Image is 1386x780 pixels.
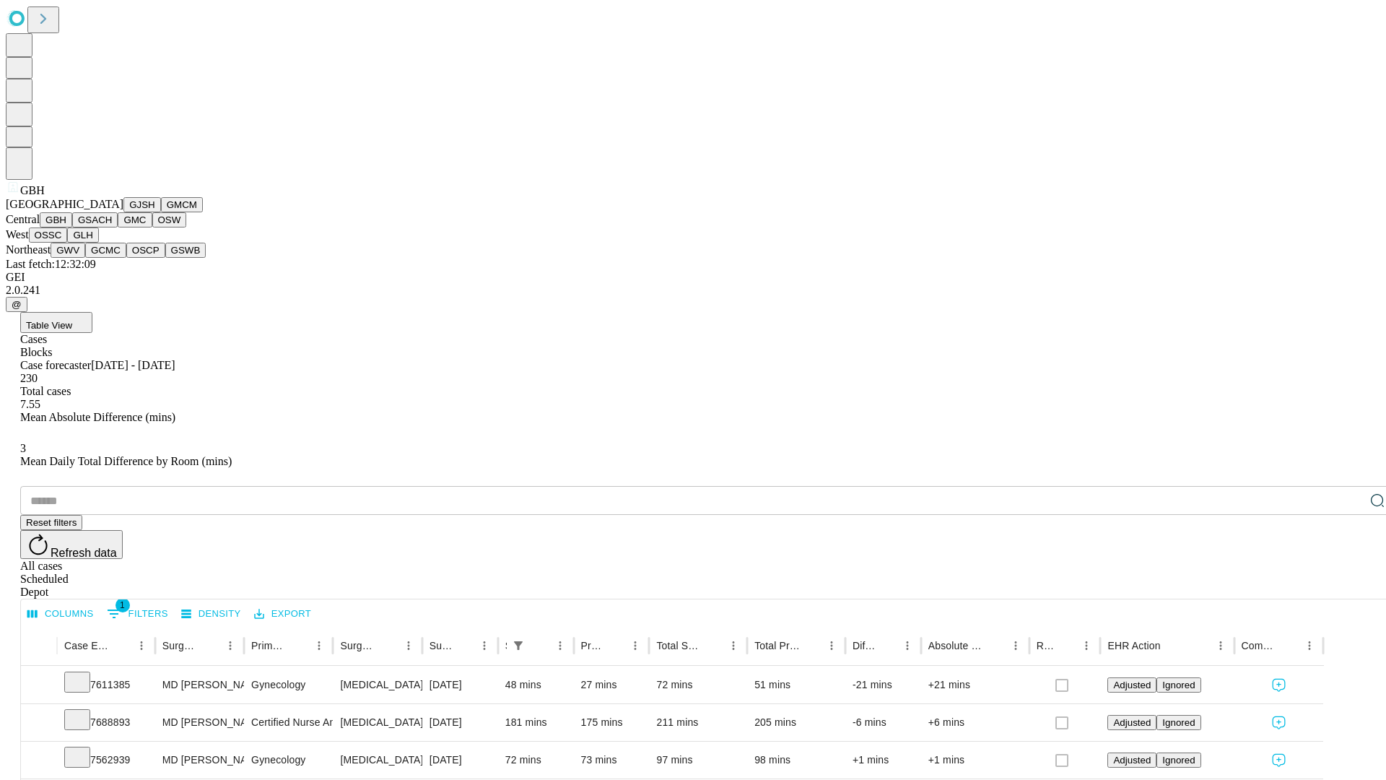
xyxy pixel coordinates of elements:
[1113,680,1151,690] span: Adjusted
[581,667,642,703] div: 27 mins
[1113,717,1151,728] span: Adjusted
[20,515,82,530] button: Reset filters
[64,742,148,779] div: 7562939
[111,636,131,656] button: Sort
[6,243,51,256] span: Northeast
[508,636,528,656] button: Show filters
[26,517,77,528] span: Reset filters
[1162,717,1195,728] span: Ignored
[29,227,68,243] button: OSSC
[115,598,130,612] span: 1
[928,742,1022,779] div: +1 mins
[20,312,92,333] button: Table View
[801,636,821,656] button: Sort
[85,243,126,258] button: GCMC
[91,359,175,371] span: [DATE] - [DATE]
[250,603,315,625] button: Export
[723,636,744,656] button: Menu
[398,636,419,656] button: Menu
[853,742,914,779] div: +1 mins
[430,742,491,779] div: [DATE]
[6,284,1380,297] div: 2.0.241
[1037,640,1055,651] div: Resolved in EHR
[126,243,165,258] button: OSCP
[821,636,842,656] button: Menu
[28,711,50,736] button: Expand
[877,636,897,656] button: Sort
[26,320,72,331] span: Table View
[378,636,398,656] button: Sort
[550,636,570,656] button: Menu
[505,704,567,741] div: 181 mins
[1242,640,1278,651] div: Comments
[656,667,740,703] div: 72 mins
[162,640,199,651] div: Surgeon Name
[340,704,414,741] div: [MEDICAL_DATA] [MEDICAL_DATA] REMOVAL TUBES AND/OR OVARIES FOR UTERUS 250GM OR LESS
[6,213,40,225] span: Central
[64,667,148,703] div: 7611385
[20,398,40,410] span: 7.55
[985,636,1006,656] button: Sort
[161,197,203,212] button: GMCM
[853,704,914,741] div: -6 mins
[20,372,38,384] span: 230
[853,667,914,703] div: -21 mins
[309,636,329,656] button: Menu
[1006,636,1026,656] button: Menu
[118,212,152,227] button: GMC
[6,297,27,312] button: @
[152,212,187,227] button: OSW
[20,455,232,467] span: Mean Daily Total Difference by Room (mins)
[20,385,71,397] span: Total cases
[20,184,45,196] span: GBH
[530,636,550,656] button: Sort
[897,636,918,656] button: Menu
[6,198,123,210] span: [GEOGRAPHIC_DATA]
[28,748,50,773] button: Expand
[454,636,474,656] button: Sort
[51,547,117,559] span: Refresh data
[340,667,414,703] div: [MEDICAL_DATA] [MEDICAL_DATA] WITH [MEDICAL_DATA] AND ENDOCERVICAL [MEDICAL_DATA]
[1107,640,1160,651] div: EHR Action
[581,704,642,741] div: 175 mins
[20,359,91,371] span: Case forecaster
[656,640,702,651] div: Total Scheduled Duration
[6,228,29,240] span: West
[1156,753,1200,768] button: Ignored
[251,704,326,741] div: Certified Nurse Anesthetist
[1299,636,1320,656] button: Menu
[20,530,123,559] button: Refresh data
[162,704,237,741] div: MD [PERSON_NAME]
[200,636,220,656] button: Sort
[12,299,22,310] span: @
[474,636,494,656] button: Menu
[505,742,567,779] div: 72 mins
[6,271,1380,284] div: GEI
[131,636,152,656] button: Menu
[505,667,567,703] div: 48 mins
[162,742,237,779] div: MD [PERSON_NAME]
[340,640,376,651] div: Surgery Name
[508,636,528,656] div: 1 active filter
[754,667,838,703] div: 51 mins
[754,704,838,741] div: 205 mins
[340,742,414,779] div: [MEDICAL_DATA] DIAGNOSTIC
[754,742,838,779] div: 98 mins
[656,742,740,779] div: 97 mins
[251,640,287,651] div: Primary Service
[40,212,72,227] button: GBH
[251,742,326,779] div: Gynecology
[605,636,625,656] button: Sort
[1279,636,1299,656] button: Sort
[220,636,240,656] button: Menu
[1156,677,1200,693] button: Ignored
[24,603,97,625] button: Select columns
[703,636,723,656] button: Sort
[754,640,800,651] div: Total Predicted Duration
[1107,677,1156,693] button: Adjusted
[1162,636,1182,656] button: Sort
[1056,636,1076,656] button: Sort
[64,704,148,741] div: 7688893
[1156,715,1200,730] button: Ignored
[430,667,491,703] div: [DATE]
